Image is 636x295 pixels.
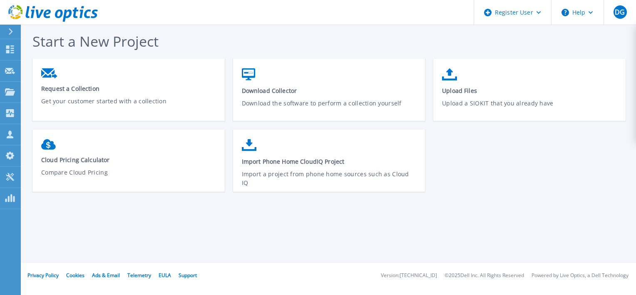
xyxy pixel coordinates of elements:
[92,272,120,279] a: Ads & Email
[242,157,417,165] span: Import Phone Home CloudIQ Project
[159,272,171,279] a: EULA
[41,168,216,187] p: Compare Cloud Pricing
[615,9,625,15] span: DG
[442,99,617,118] p: Upload a SIOKIT that you already have
[41,97,216,116] p: Get your customer started with a collection
[66,272,84,279] a: Cookies
[242,99,417,118] p: Download the software to perform a collection yourself
[242,170,417,189] p: Import a project from phone home sources such as Cloud IQ
[445,273,524,278] li: © 2025 Dell Inc. All Rights Reserved
[179,272,197,279] a: Support
[27,272,59,279] a: Privacy Policy
[127,272,151,279] a: Telemetry
[41,85,216,92] span: Request a Collection
[32,32,159,51] span: Start a New Project
[532,273,629,278] li: Powered by Live Optics, a Dell Technology
[41,156,216,164] span: Cloud Pricing Calculator
[32,64,225,122] a: Request a CollectionGet your customer started with a collection
[233,64,425,124] a: Download CollectorDownload the software to perform a collection yourself
[32,135,225,193] a: Cloud Pricing CalculatorCompare Cloud Pricing
[442,87,617,95] span: Upload Files
[242,87,417,95] span: Download Collector
[433,64,626,124] a: Upload FilesUpload a SIOKIT that you already have
[381,273,437,278] li: Version: [TECHNICAL_ID]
